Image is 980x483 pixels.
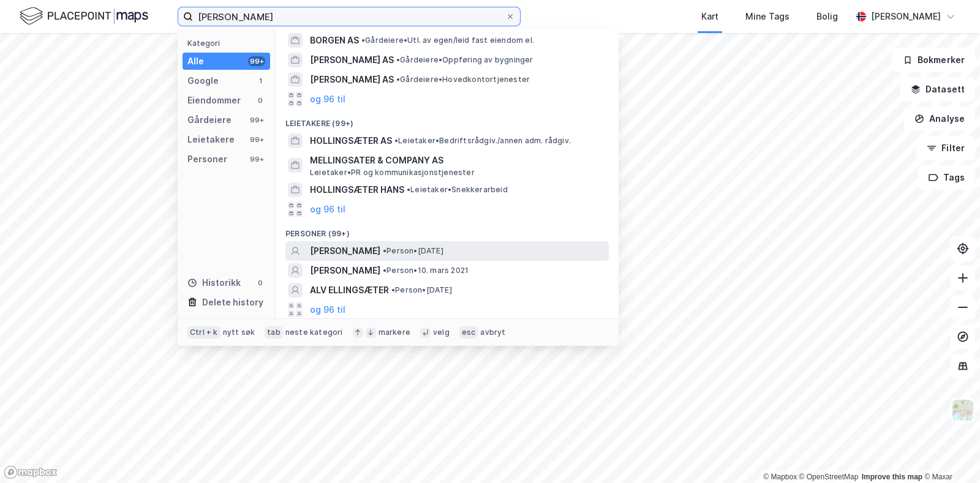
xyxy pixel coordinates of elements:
div: velg [433,328,450,337]
div: neste kategori [285,328,343,337]
button: Analyse [904,107,975,131]
div: Leietakere [187,132,235,147]
span: [PERSON_NAME] [310,263,380,278]
input: Søk på adresse, matrikkel, gårdeiere, leietakere eller personer [193,7,505,26]
a: Mapbox homepage [4,465,58,479]
button: og 96 til [310,202,345,217]
div: 1 [255,76,265,86]
span: Gårdeiere • Oppføring av bygninger [396,55,533,65]
a: OpenStreetMap [799,473,859,481]
span: • [383,266,386,275]
div: Gårdeiere [187,113,232,127]
div: Leietakere (99+) [276,109,619,131]
span: • [394,136,398,145]
div: Delete history [202,295,263,310]
div: avbryt [480,328,505,337]
span: Person • 10. mars 2021 [383,266,469,275]
span: • [396,75,400,84]
button: Datasett [900,77,975,102]
div: Kart [701,9,718,24]
div: [PERSON_NAME] [871,9,941,24]
div: Personer (99+) [276,219,619,241]
span: HOLLINGSÆTER HANS [310,182,404,197]
div: 99+ [248,56,265,66]
div: 0 [255,95,265,105]
div: esc [459,326,478,339]
div: Ctrl + k [187,326,221,339]
div: 99+ [248,135,265,144]
button: Tags [918,165,975,190]
div: markere [379,328,410,337]
div: Personer [187,152,227,167]
div: Mine Tags [745,9,790,24]
button: Bokmerker [892,48,975,72]
span: [PERSON_NAME] AS [310,72,394,87]
div: tab [265,326,283,339]
span: • [383,246,386,255]
span: Person • [DATE] [383,246,443,256]
span: HOLLINGSÆTER AS [310,133,392,148]
div: 0 [255,278,265,288]
span: ALV ELLINGSÆTER [310,283,389,298]
span: Gårdeiere • Utl. av egen/leid fast eiendom el. [361,36,534,45]
span: [PERSON_NAME] AS [310,53,394,67]
span: • [407,185,410,194]
span: • [391,285,395,294]
div: Kontrollprogram for chat [919,424,980,483]
span: • [361,36,365,45]
div: Alle [187,54,204,69]
div: Kategori [187,39,270,48]
span: Person • [DATE] [391,285,452,295]
span: • [396,55,400,64]
span: BORGEN AS [310,33,359,48]
span: Leietaker • Snekkerarbeid [407,185,508,195]
img: Z [951,399,974,422]
div: Google [187,73,219,88]
div: Historikk [187,275,241,290]
button: og 96 til [310,302,345,317]
span: Gårdeiere • Hovedkontortjenester [396,75,530,84]
img: logo.f888ab2527a4732fd821a326f86c7f29.svg [20,6,148,27]
span: MELLINGSATER & COMPANY AS [310,153,604,168]
iframe: Chat Widget [919,424,980,483]
div: nytt søk [223,328,255,337]
a: Mapbox [763,473,797,481]
span: Leietaker • PR og kommunikasjonstjenester [310,168,475,178]
button: Filter [916,136,975,160]
div: 99+ [248,154,265,164]
div: Eiendommer [187,93,241,108]
div: 99+ [248,115,265,125]
button: og 96 til [310,92,345,107]
div: Bolig [816,9,838,24]
span: [PERSON_NAME] [310,244,380,258]
a: Improve this map [862,473,922,481]
span: Leietaker • Bedriftsrådgiv./annen adm. rådgiv. [394,136,571,146]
